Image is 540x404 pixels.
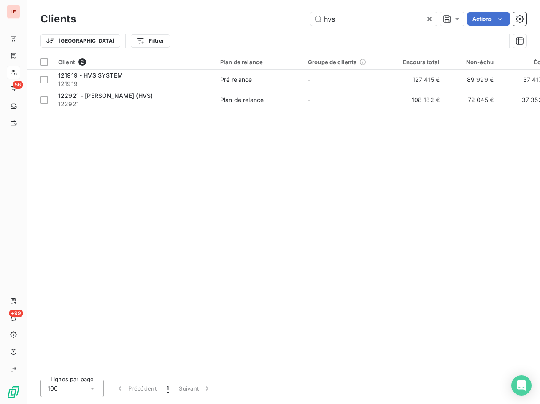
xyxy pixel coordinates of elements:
[167,384,169,393] span: 1
[131,34,170,48] button: Filtrer
[58,92,153,99] span: 122921 - [PERSON_NAME] (HVS)
[58,100,210,108] span: 122921
[308,76,310,83] span: -
[9,310,23,317] span: +99
[174,380,216,397] button: Suivant
[220,75,252,84] div: Pré relance
[467,12,510,26] button: Actions
[391,70,445,90] td: 127 415 €
[396,59,440,65] div: Encours total
[310,12,437,26] input: Rechercher
[7,5,20,19] div: LE
[78,58,86,66] span: 2
[40,11,76,27] h3: Clients
[58,80,210,88] span: 121919
[511,375,532,396] div: Open Intercom Messenger
[58,72,123,79] span: 121919 - HVS SYSTEM
[162,380,174,397] button: 1
[308,59,357,65] span: Groupe de clients
[40,34,120,48] button: [GEOGRAPHIC_DATA]
[13,81,23,89] span: 56
[220,96,264,104] div: Plan de relance
[391,90,445,110] td: 108 182 €
[220,59,298,65] div: Plan de relance
[111,380,162,397] button: Précédent
[450,59,494,65] div: Non-échu
[445,90,499,110] td: 72 045 €
[445,70,499,90] td: 89 999 €
[7,83,20,96] a: 56
[48,384,58,393] span: 100
[308,96,310,103] span: -
[7,385,20,399] img: Logo LeanPay
[58,59,75,65] span: Client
